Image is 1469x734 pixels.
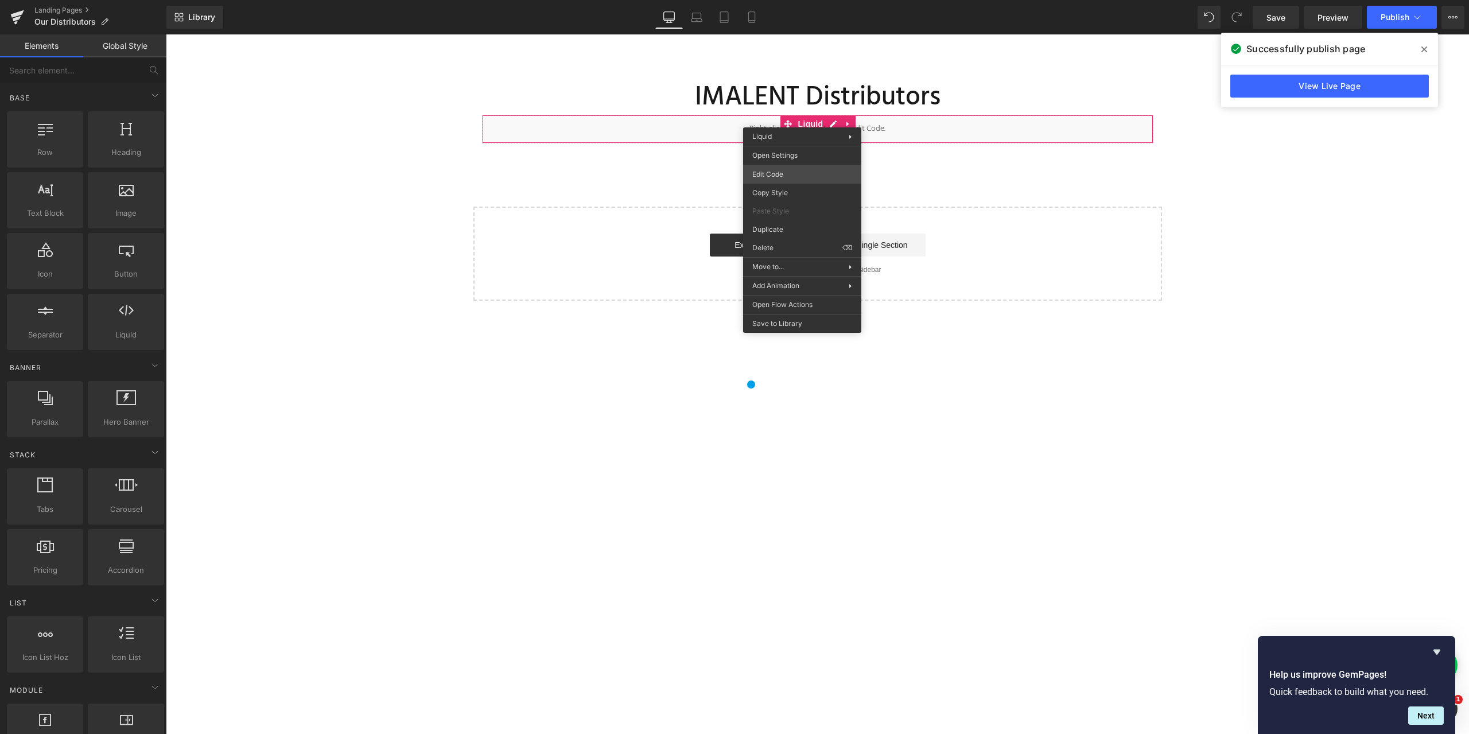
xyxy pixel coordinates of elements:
span: Liquid [752,132,772,141]
span: Module [9,685,44,696]
a: Landing Pages [34,6,166,15]
span: Tabs [10,503,80,515]
h2: Help us improve GemPages! [1269,668,1444,682]
span: 1 [1454,695,1463,704]
span: Accordion [91,564,161,576]
span: Our Distributors [34,17,96,26]
a: Preview [1304,6,1362,29]
p: or Drag & Drop elements from left sidebar [326,231,978,239]
p: Quick feedback to build what you need. [1269,686,1444,697]
span: Edit Code [752,169,852,180]
span: Liquid [91,329,161,341]
span: Liquid [629,81,660,98]
button: Hide survey [1430,645,1444,659]
span: Icon [10,268,80,280]
span: Add Animation [752,281,849,291]
button: More [1441,6,1464,29]
span: Open Flow Actions [752,300,852,310]
span: Open Settings [752,150,852,161]
span: Hero Banner [91,416,161,428]
a: Tablet [710,6,738,29]
a: Add Single Section [656,199,760,222]
span: Paste Style [752,206,852,216]
span: Copy Style [752,188,852,198]
span: Carousel [91,503,161,515]
span: Heading [91,146,161,158]
span: Banner [9,362,42,373]
a: Global Style [83,34,166,57]
span: Delete [752,243,842,253]
span: Save [1266,11,1285,24]
span: Base [9,92,31,103]
div: Help us improve GemPages! [1269,645,1444,725]
span: Pricing [10,564,80,576]
h1: IMALENT Distributors [316,46,988,80]
span: Move to... [752,262,849,272]
span: Duplicate [752,224,852,235]
span: Button [91,268,161,280]
a: Laptop [683,6,710,29]
a: New Library [166,6,223,29]
span: Text Block [10,207,80,219]
span: Save to Library [752,319,852,329]
span: Image [91,207,161,219]
button: Next question [1408,706,1444,725]
span: List [9,597,28,608]
button: Undo [1198,6,1221,29]
span: Successfully publish page [1246,42,1365,56]
span: Icon List [91,651,161,663]
span: Icon List Hoz [10,651,80,663]
span: ⌫ [842,243,852,253]
a: Mobile [738,6,765,29]
span: Stack [9,449,37,460]
button: Redo [1225,6,1248,29]
span: Publish [1381,13,1409,22]
span: Library [188,12,215,22]
span: Preview [1318,11,1348,24]
a: Desktop [655,6,683,29]
span: Parallax [10,416,80,428]
button: Publish [1367,6,1437,29]
span: Row [10,146,80,158]
a: View Live Page [1230,75,1429,98]
a: Explore Blocks [544,199,647,222]
span: Separator [10,329,80,341]
a: Expand / Collapse [675,81,690,98]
